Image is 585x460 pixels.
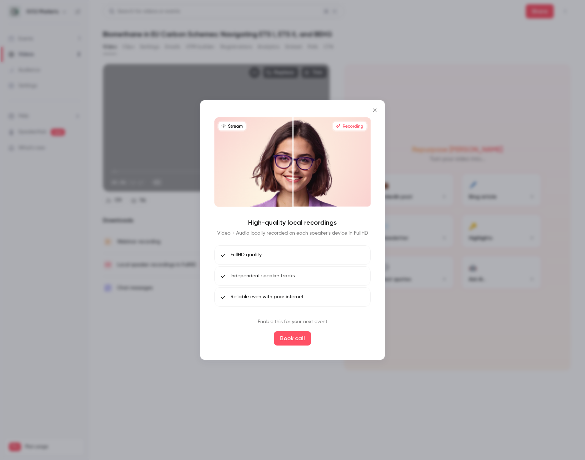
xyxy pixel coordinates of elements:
[274,331,311,346] button: Book call
[258,318,327,326] p: Enable this for your next event
[368,103,382,117] button: Close
[230,272,295,280] span: Independent speaker tracks
[248,218,337,227] h4: High-quality local recordings
[217,230,368,237] p: Video + Audio locally recorded on each speaker's device in FullHD
[230,293,304,301] span: Reliable even with poor internet
[230,251,262,259] span: FullHD quality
